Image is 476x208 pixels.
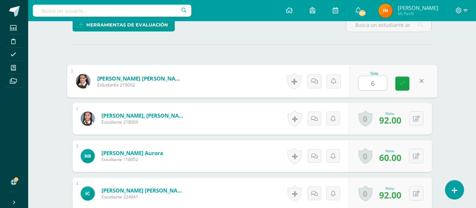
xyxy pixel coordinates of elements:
[358,72,390,76] div: Nota
[379,114,401,126] span: 92.00
[358,9,366,17] span: 202
[398,4,438,11] span: [PERSON_NAME]
[101,187,186,194] a: [PERSON_NAME] [PERSON_NAME]
[101,156,163,162] span: Estudiante 118052
[97,75,184,82] a: [PERSON_NAME] [PERSON_NAME]
[33,5,191,17] input: Busca un usuario...
[358,111,372,127] a: 0
[379,186,401,191] div: Nota:
[101,119,186,125] span: Estudiante 218009
[86,18,168,31] span: Herramientas de evaluación
[81,186,95,201] img: 4b8e5649bd72c6dc9d42afd6cd7c9b90.png
[358,185,372,202] a: 0
[379,189,401,201] span: 92.00
[81,112,95,126] img: 9d02194162a0ccffd2e5e34477a35395.png
[346,18,431,32] input: Busca un estudiante aquí...
[378,4,392,18] img: 0fb9ae38364872bd0192a0cbcae1dc9f.png
[101,112,186,119] a: [PERSON_NAME], [PERSON_NAME]
[359,76,387,90] input: 0-100.0
[73,18,175,31] a: Herramientas de evaluación
[101,149,163,156] a: [PERSON_NAME] Aurora
[379,148,401,153] div: Nota:
[101,194,186,200] span: Estudiante 224041
[76,74,90,88] img: 1251815b62a95c0f67c833d55540dd4a.png
[358,148,372,164] a: 0
[379,111,401,116] div: Nota:
[379,151,401,164] span: 60.00
[398,11,438,17] span: Mi Perfil
[81,149,95,163] img: c8365e744722bf27ae95fd101ab0667f.png
[97,82,184,88] span: Estudiante 219002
